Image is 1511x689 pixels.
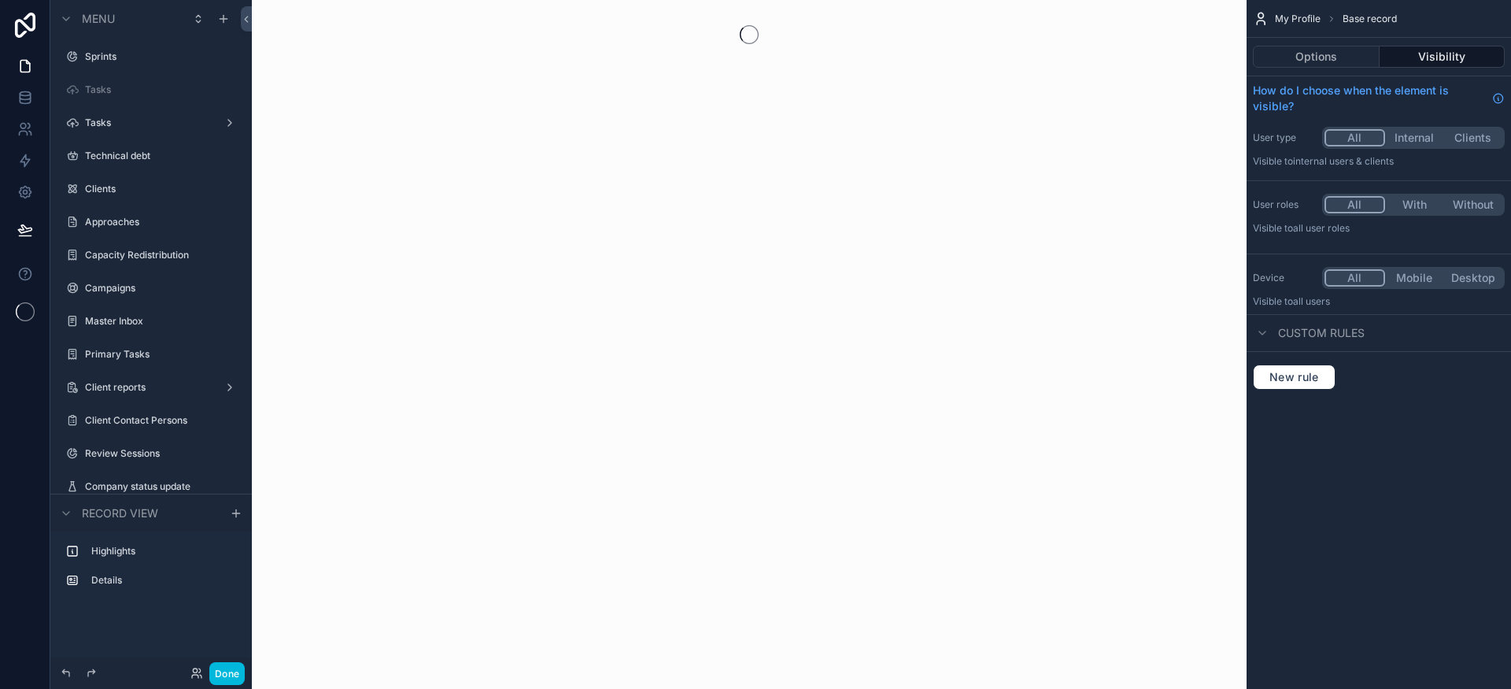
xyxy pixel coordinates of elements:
[1385,129,1444,146] button: Internal
[82,506,158,521] span: Record view
[91,574,230,587] label: Details
[1263,370,1325,384] span: New rule
[85,480,233,493] label: Company status update
[85,50,233,63] label: Sprints
[1253,46,1380,68] button: Options
[1443,129,1502,146] button: Clients
[1385,269,1444,287] button: Mobile
[1443,269,1502,287] button: Desktop
[85,381,211,394] label: Client reports
[85,414,233,427] label: Client Contact Persons
[1253,365,1336,390] button: New rule
[1293,222,1350,234] span: All user roles
[1293,155,1394,167] span: Internal users & clients
[50,532,252,609] div: scrollable content
[1275,13,1321,25] span: My Profile
[85,282,233,294] label: Campaigns
[1253,272,1316,284] label: Device
[85,447,233,460] label: Review Sessions
[1253,132,1316,144] label: User type
[1293,295,1330,307] span: all users
[1253,198,1316,211] label: User roles
[1278,325,1365,341] span: Custom rules
[91,545,230,557] label: Highlights
[85,315,233,328] label: Master Inbox
[85,83,233,96] label: Tasks
[85,348,233,361] label: Primary Tasks
[1253,155,1505,168] p: Visible to
[1443,196,1502,213] button: Without
[85,183,233,195] label: Clients
[85,150,233,162] label: Technical debt
[1385,196,1444,213] button: With
[1253,222,1505,235] p: Visible to
[85,117,211,129] label: Tasks
[1253,83,1505,114] a: How do I choose when the element is visible?
[1324,269,1385,287] button: All
[1343,13,1397,25] span: Base record
[1380,46,1505,68] button: Visibility
[85,249,233,261] label: Capacity Redistribution
[1253,295,1505,308] p: Visible to
[1253,83,1486,114] span: How do I choose when the element is visible?
[1324,196,1385,213] button: All
[82,11,115,27] span: Menu
[85,216,233,228] label: Approaches
[209,662,245,685] button: Done
[1324,129,1385,146] button: All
